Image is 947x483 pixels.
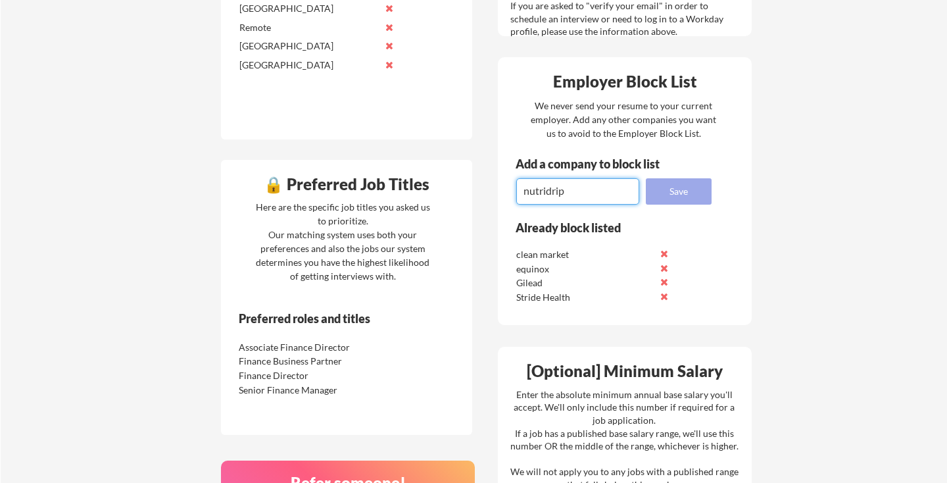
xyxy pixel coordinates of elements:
button: Save [646,178,712,205]
div: [GEOGRAPHIC_DATA] [239,59,378,72]
div: Stride Health [516,291,655,304]
div: Associate Finance Director [239,341,377,354]
div: We never send your resume to your current employer. Add any other companies you want us to avoid ... [530,99,717,140]
div: [GEOGRAPHIC_DATA] [239,2,378,15]
div: Preferred roles and titles [239,313,418,324]
div: 🔒 Preferred Job Titles [224,176,469,192]
div: equinox [516,263,655,276]
div: [Optional] Minimum Salary [502,363,747,379]
div: Gilead [516,276,655,290]
div: Add a company to block list [516,158,680,170]
div: Here are the specific job titles you asked us to prioritize. Our matching system uses both your p... [253,200,433,283]
div: Remote [239,21,378,34]
div: Senior Finance Manager [239,384,377,397]
div: Finance Director [239,369,377,382]
div: Already block listed [516,222,694,234]
div: Finance Business Partner [239,355,377,368]
div: Employer Block List [503,74,748,89]
div: clean market [516,248,655,261]
div: [GEOGRAPHIC_DATA] [239,39,378,53]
